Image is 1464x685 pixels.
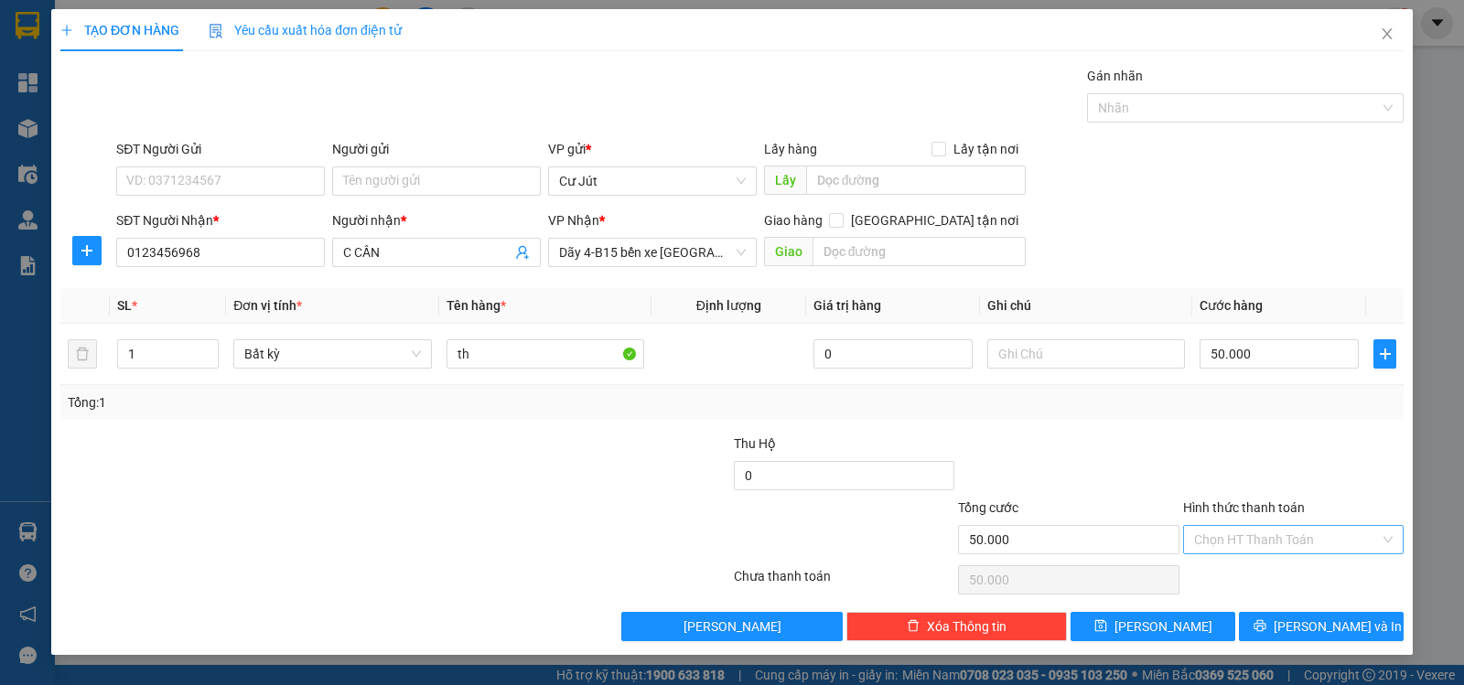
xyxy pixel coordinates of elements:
input: Dọc đường [806,166,1027,195]
span: Nhận: [119,17,163,37]
button: Close [1362,9,1413,60]
button: deleteXóa Thông tin [846,612,1067,641]
div: Tổng: 1 [68,392,566,412]
span: Giao [764,237,813,266]
span: Định lượng [696,298,761,313]
input: 0 [813,339,973,369]
label: Hình thức thanh toán [1183,500,1305,515]
span: Xóa Thông tin [927,616,1006,637]
span: plus [60,24,73,37]
button: save[PERSON_NAME] [1071,612,1235,641]
span: VP Nhận [548,213,599,228]
span: user-add [515,245,530,260]
input: Ghi Chú [987,339,1185,369]
label: Gán nhãn [1087,69,1143,83]
span: save [1094,619,1107,634]
span: Lấy [764,166,806,195]
span: Tên hàng [447,298,506,313]
span: delete [907,619,920,634]
span: Tổng cước [958,500,1018,515]
span: SL [117,298,132,313]
span: Thu Hộ [734,436,776,451]
span: [PERSON_NAME] và In [1274,616,1402,637]
span: Cư Jút [559,167,746,195]
button: [PERSON_NAME] [621,612,842,641]
span: plus [73,243,101,258]
div: Cư Jút [16,16,106,37]
div: SĐT Người Nhận [116,210,325,230]
span: [PERSON_NAME] [684,616,781,637]
th: Ghi chú [980,288,1192,324]
span: Lấy tận nơi [946,139,1026,159]
button: plus [1373,339,1396,369]
span: Đơn vị tính [233,298,302,313]
span: close [1380,27,1394,41]
span: Cước hàng [1200,298,1263,313]
span: Gửi: [16,17,44,37]
div: VP gửi [548,139,757,159]
span: Bất kỳ [244,340,420,368]
input: VD: Bàn, Ghế [447,339,644,369]
img: icon [209,24,223,38]
div: Chưa thanh toán [732,566,956,598]
span: Giao hàng [764,213,823,228]
button: delete [68,339,97,369]
span: Yêu cầu xuất hóa đơn điện tử [209,23,402,37]
button: printer[PERSON_NAME] và In [1239,612,1404,641]
span: [PERSON_NAME] [1114,616,1212,637]
span: printer [1254,619,1266,634]
div: như anh [119,81,305,103]
span: Dãy 4-B15 bến xe Miền Đông [559,239,746,266]
div: Người gửi [332,139,541,159]
span: Lấy hàng [764,142,817,156]
div: Người nhận [332,210,541,230]
span: Giá trị hàng [813,298,881,313]
input: Dọc đường [813,237,1027,266]
span: [GEOGRAPHIC_DATA] tận nơi [844,210,1026,230]
button: plus [72,236,102,265]
div: 0355221878 [119,103,305,129]
span: plus [1374,347,1395,361]
span: TẠO ĐƠN HÀNG [60,23,179,37]
div: SĐT Người Gửi [116,139,325,159]
div: Dãy 4-B15 bến xe [GEOGRAPHIC_DATA] [119,16,305,81]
